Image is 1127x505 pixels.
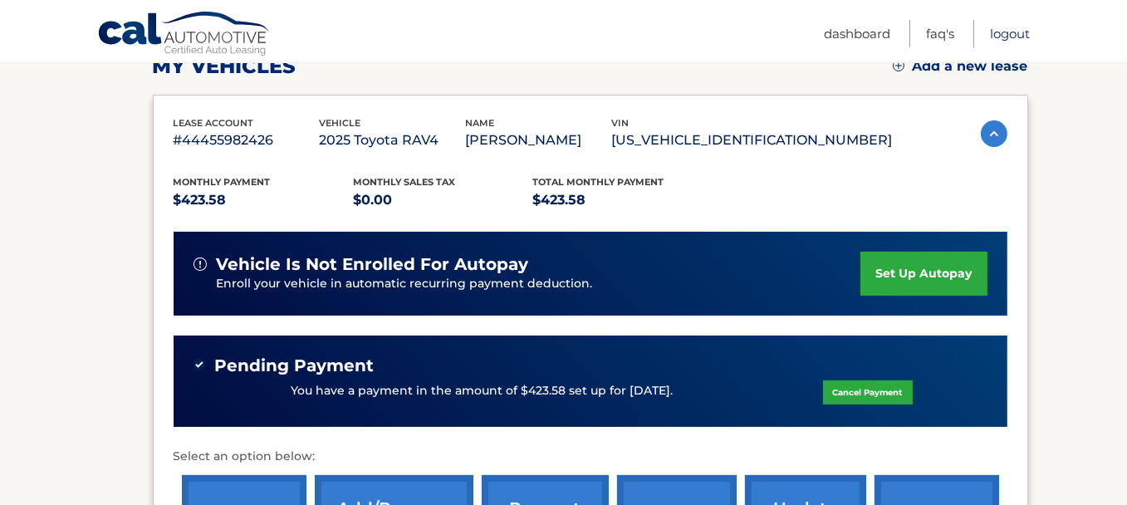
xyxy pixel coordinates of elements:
[533,189,713,212] p: $423.58
[174,189,354,212] p: $423.58
[893,60,904,71] img: add.svg
[353,176,455,188] span: Monthly sales Tax
[153,54,296,79] h2: my vehicles
[353,189,533,212] p: $0.00
[320,117,361,129] span: vehicle
[320,129,466,152] p: 2025 Toyota RAV4
[893,58,1028,75] a: Add a new lease
[194,257,207,271] img: alert-white.svg
[612,129,893,152] p: [US_VEHICLE_IDENTIFICATION_NUMBER]
[823,380,913,404] a: Cancel Payment
[466,129,612,152] p: [PERSON_NAME]
[466,117,495,129] span: name
[990,20,1030,47] a: Logout
[533,176,664,188] span: Total Monthly Payment
[292,382,674,400] p: You have a payment in the amount of $423.58 set up for [DATE].
[612,117,630,129] span: vin
[215,355,375,376] span: Pending Payment
[926,20,954,47] a: FAQ's
[981,120,1007,147] img: accordion-active.svg
[824,20,890,47] a: Dashboard
[194,359,205,370] img: check-green.svg
[174,117,254,129] span: lease account
[217,254,529,275] span: vehicle is not enrolled for autopay
[97,11,272,59] a: Cal Automotive
[174,447,1007,467] p: Select an option below:
[174,176,271,188] span: Monthly Payment
[174,129,320,152] p: #44455982426
[217,275,861,293] p: Enroll your vehicle in automatic recurring payment deduction.
[860,252,987,296] a: set up autopay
